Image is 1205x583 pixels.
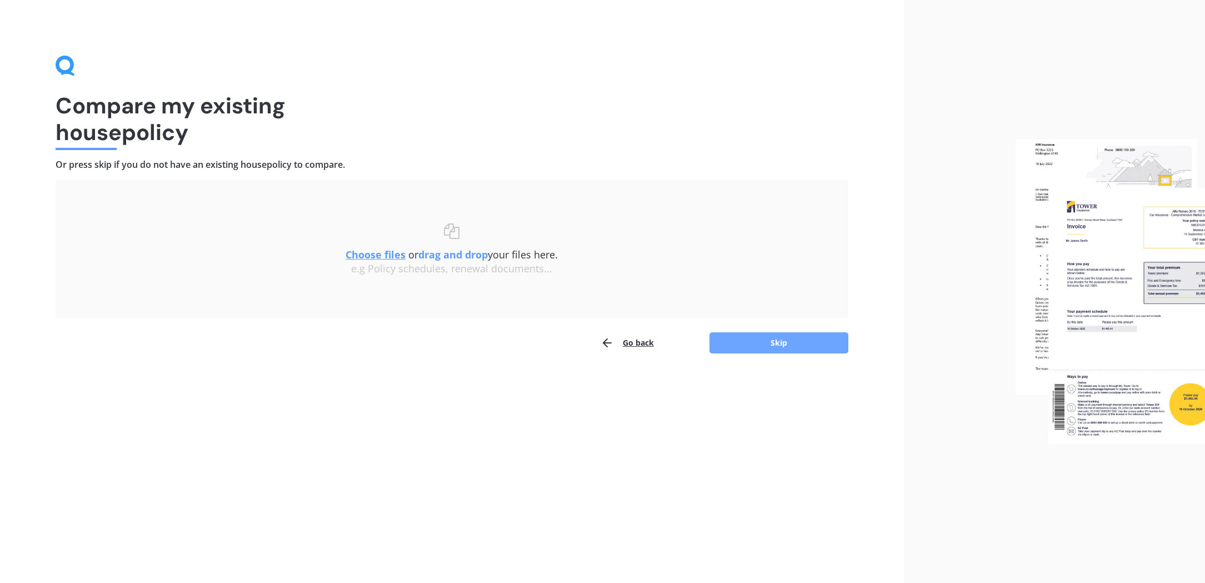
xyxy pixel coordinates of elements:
div: e.g Policy schedules, renewal documents... [78,263,826,275]
b: drag and drop [418,248,488,261]
u: Choose files [346,248,406,261]
h4: Or press skip if you do not have an existing house policy to compare. [56,159,848,171]
span: or your files here. [346,248,558,261]
h1: Compare my existing house policy [56,92,848,146]
button: Skip [709,332,848,353]
img: files.webp [1016,139,1205,445]
button: Go back [601,332,654,354]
